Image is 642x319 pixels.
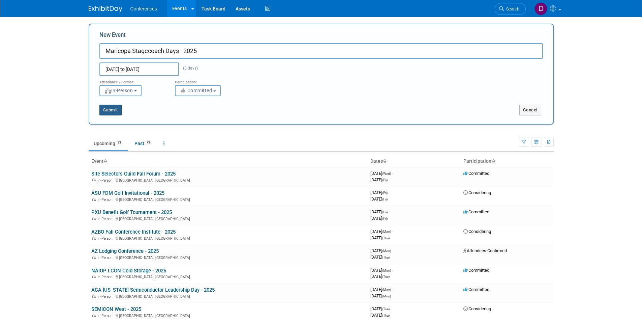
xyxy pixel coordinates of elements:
[99,85,142,96] button: In-Person
[382,269,391,272] span: (Mon)
[382,307,390,311] span: (Tue)
[91,255,365,260] div: [GEOGRAPHIC_DATA], [GEOGRAPHIC_DATA]
[97,178,115,183] span: In-Person
[97,256,115,260] span: In-Person
[382,314,390,317] span: (Thu)
[392,248,393,253] span: -
[97,275,115,279] span: In-Person
[491,158,495,164] a: Sort by Participation Type
[92,314,96,317] img: In-Person Event
[91,293,365,299] div: [GEOGRAPHIC_DATA], [GEOGRAPHIC_DATA]
[370,313,390,318] span: [DATE]
[370,235,390,240] span: [DATE]
[97,217,115,221] span: In-Person
[504,6,519,11] span: Search
[370,229,393,234] span: [DATE]
[382,178,388,182] span: (Fri)
[463,190,491,195] span: Considering
[382,288,391,292] span: (Mon)
[370,171,393,176] span: [DATE]
[382,172,391,176] span: (Wed)
[382,294,391,298] span: (Mon)
[392,171,393,176] span: -
[382,249,391,253] span: (Mon)
[91,216,365,221] div: [GEOGRAPHIC_DATA], [GEOGRAPHIC_DATA]
[99,31,126,42] label: New Event
[99,76,165,85] div: Attendance / Format:
[370,177,388,182] span: [DATE]
[89,6,122,12] img: ExhibitDay
[463,287,489,292] span: Committed
[463,171,489,176] span: Committed
[92,256,96,259] img: In-Person Event
[382,230,391,234] span: (Mon)
[382,191,388,195] span: (Fri)
[91,190,164,196] a: ASU FDM Golf Invitational - 2025
[99,62,179,76] input: Start Date - End Date
[91,313,365,318] div: [GEOGRAPHIC_DATA], [GEOGRAPHIC_DATA]
[463,229,491,234] span: Considering
[370,287,393,292] span: [DATE]
[382,217,388,220] span: (Fri)
[370,306,392,311] span: [DATE]
[383,158,386,164] a: Sort by Start Date
[392,287,393,292] span: -
[463,209,489,214] span: Committed
[145,140,152,145] span: 73
[91,268,166,274] a: NAIOP I.CON Cold Storage - 2025
[370,274,390,279] span: [DATE]
[129,137,157,150] a: Past73
[382,275,390,278] span: (Tue)
[116,140,123,145] span: 33
[180,88,212,93] span: Committed
[179,66,198,71] span: (3 days)
[370,268,393,273] span: [DATE]
[389,209,390,214] span: -
[92,294,96,298] img: In-Person Event
[91,177,365,183] div: [GEOGRAPHIC_DATA], [GEOGRAPHIC_DATA]
[370,293,391,298] span: [DATE]
[92,236,96,240] img: In-Person Event
[130,6,157,11] span: Conferences
[91,306,141,312] a: SEMICON West - 2025
[97,236,115,241] span: In-Person
[175,85,221,96] button: Committed
[91,287,215,293] a: ACA [US_STATE] Semiconductor Leadership Day - 2025
[91,171,176,177] a: Site Selectors Guild Fall Forum - 2025
[495,3,526,15] a: Search
[92,217,96,220] img: In-Person Event
[370,255,390,260] span: [DATE]
[370,248,393,253] span: [DATE]
[175,76,240,85] div: Participation:
[463,268,489,273] span: Committed
[519,105,541,115] button: Cancel
[91,229,176,235] a: AZBO Fall Conference Institute - 2025
[99,43,543,59] input: Name of Trade Show / Conference
[382,210,388,214] span: (Fri)
[97,314,115,318] span: In-Person
[91,196,365,202] div: [GEOGRAPHIC_DATA], [GEOGRAPHIC_DATA]
[91,235,365,241] div: [GEOGRAPHIC_DATA], [GEOGRAPHIC_DATA]
[89,137,128,150] a: Upcoming33
[368,156,461,167] th: Dates
[389,190,390,195] span: -
[392,229,393,234] span: -
[104,88,133,93] span: In-Person
[91,274,365,279] div: [GEOGRAPHIC_DATA], [GEOGRAPHIC_DATA]
[92,197,96,201] img: In-Person Event
[392,268,393,273] span: -
[92,178,96,182] img: In-Person Event
[463,248,507,253] span: Attendees Confirmed
[92,275,96,278] img: In-Person Event
[382,197,388,201] span: (Fri)
[461,156,554,167] th: Participation
[382,256,390,259] span: (Thu)
[91,248,159,254] a: AZ Lodging Conference - 2025
[99,105,122,115] button: Submit
[91,209,172,215] a: PXU Benefit Golf Tournament - 2025
[103,158,107,164] a: Sort by Event Name
[370,209,390,214] span: [DATE]
[391,306,392,311] span: -
[382,236,390,240] span: (Thu)
[97,197,115,202] span: In-Person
